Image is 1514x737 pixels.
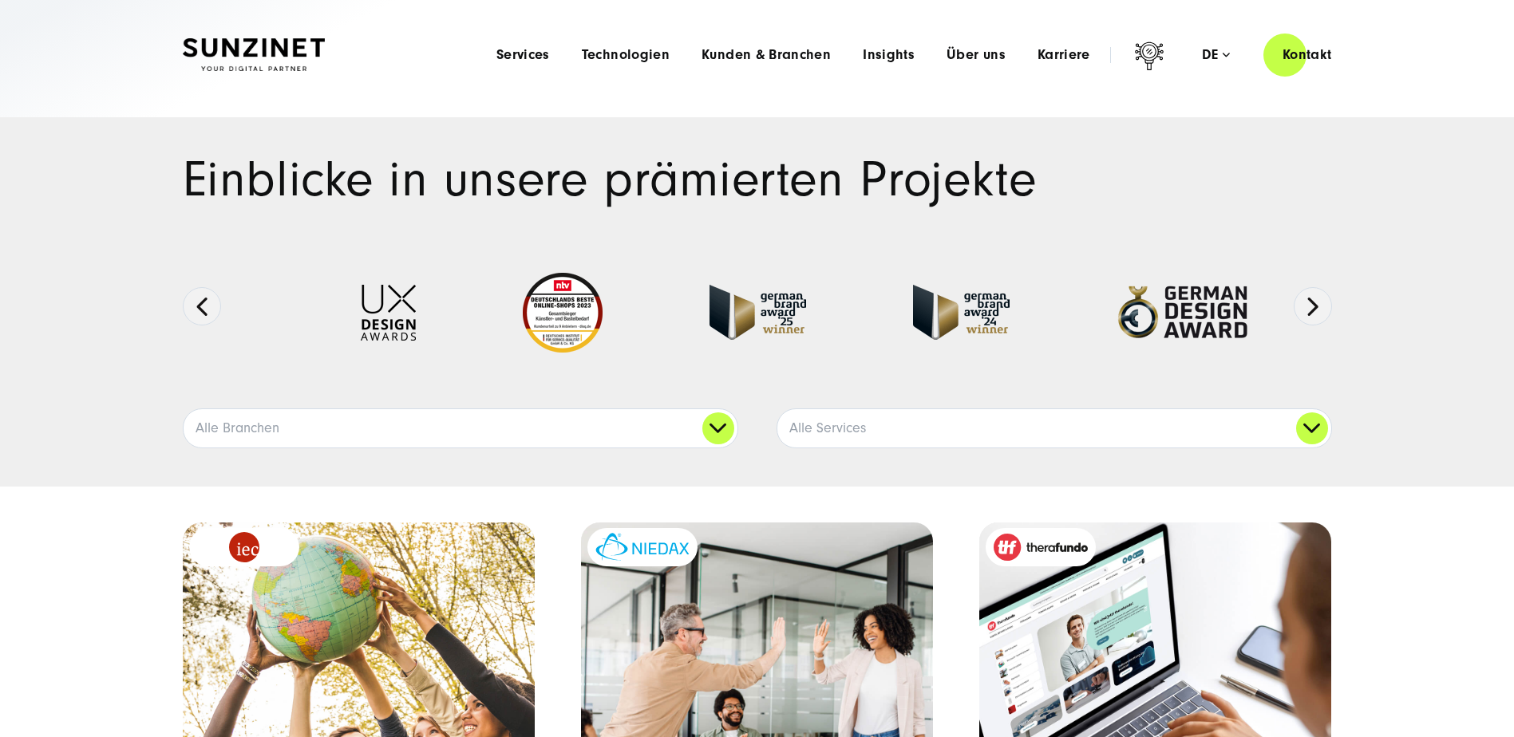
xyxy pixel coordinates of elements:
a: Alle Branchen [184,409,737,447]
a: Karriere [1038,47,1090,63]
img: German-Brand-Award - fullservice digital agentur SUNZINET [913,285,1010,340]
img: therafundo_10-2024_logo_2c [994,534,1088,561]
img: niedax-logo [595,533,690,561]
img: UX-Design-Awards - fullservice digital agentur SUNZINET [361,285,416,341]
img: German-Design-Award - fullservice digital agentur SUNZINET [1117,285,1248,340]
img: Deutschlands beste Online Shops 2023 - boesner - Kunde - SUNZINET [523,273,603,353]
button: Next [1294,287,1332,325]
img: German Brand Award winner 2025 - Full Service Digital Agentur SUNZINET [710,285,806,340]
a: Kontakt [1263,32,1351,77]
button: Previous [183,287,221,325]
h1: Einblicke in unsere prämierten Projekte [183,156,1332,204]
img: SUNZINET Full Service Digital Agentur [183,38,325,72]
a: Technologien [582,47,670,63]
a: Über uns [947,47,1006,63]
a: Kunden & Branchen [702,47,831,63]
a: Insights [863,47,915,63]
img: logo_IEC [229,532,259,562]
a: Services [496,47,550,63]
div: de [1202,47,1230,63]
a: Alle Services [777,409,1331,447]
